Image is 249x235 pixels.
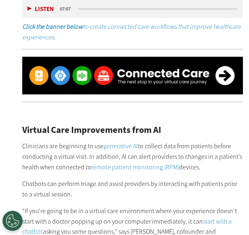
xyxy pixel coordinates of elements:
img: Connected Care WP [22,57,243,95]
h2: Virtual Care Improvements from AI [22,126,243,135]
em: Click the banner below [22,22,83,31]
em: to create connected care workflows that improve healthcare experiences. [22,22,241,41]
a: generative AI [103,142,138,150]
p: Chatbots can perform triage and assist providers by interacting with patients prior to a virtual ... [22,179,243,199]
a: remote patient monitoring (RPM) [91,163,179,171]
button: Open Preferences [2,211,23,231]
div: Cookies Settings [2,211,23,231]
button: Listen [27,6,54,13]
a: Click the banner belowto create connected care workflows that improve healthcare experiences. [22,22,241,41]
p: Clinicians are beginning to use to collect data from patients before conducting a virtual visit. ... [22,141,243,172]
div: duration [59,6,77,13]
